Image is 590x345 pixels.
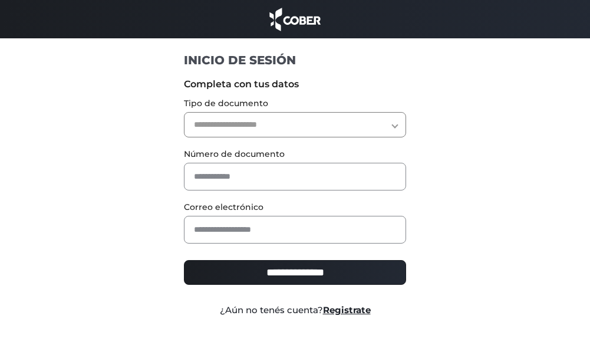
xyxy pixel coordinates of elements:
[266,6,324,32] img: cober_marca.png
[184,148,406,160] label: Número de documento
[323,304,371,316] a: Registrate
[184,97,406,110] label: Tipo de documento
[184,77,406,91] label: Completa con tus datos
[184,201,406,213] label: Correo electrónico
[175,304,415,317] div: ¿Aún no tenés cuenta?
[184,52,406,68] h1: INICIO DE SESIÓN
